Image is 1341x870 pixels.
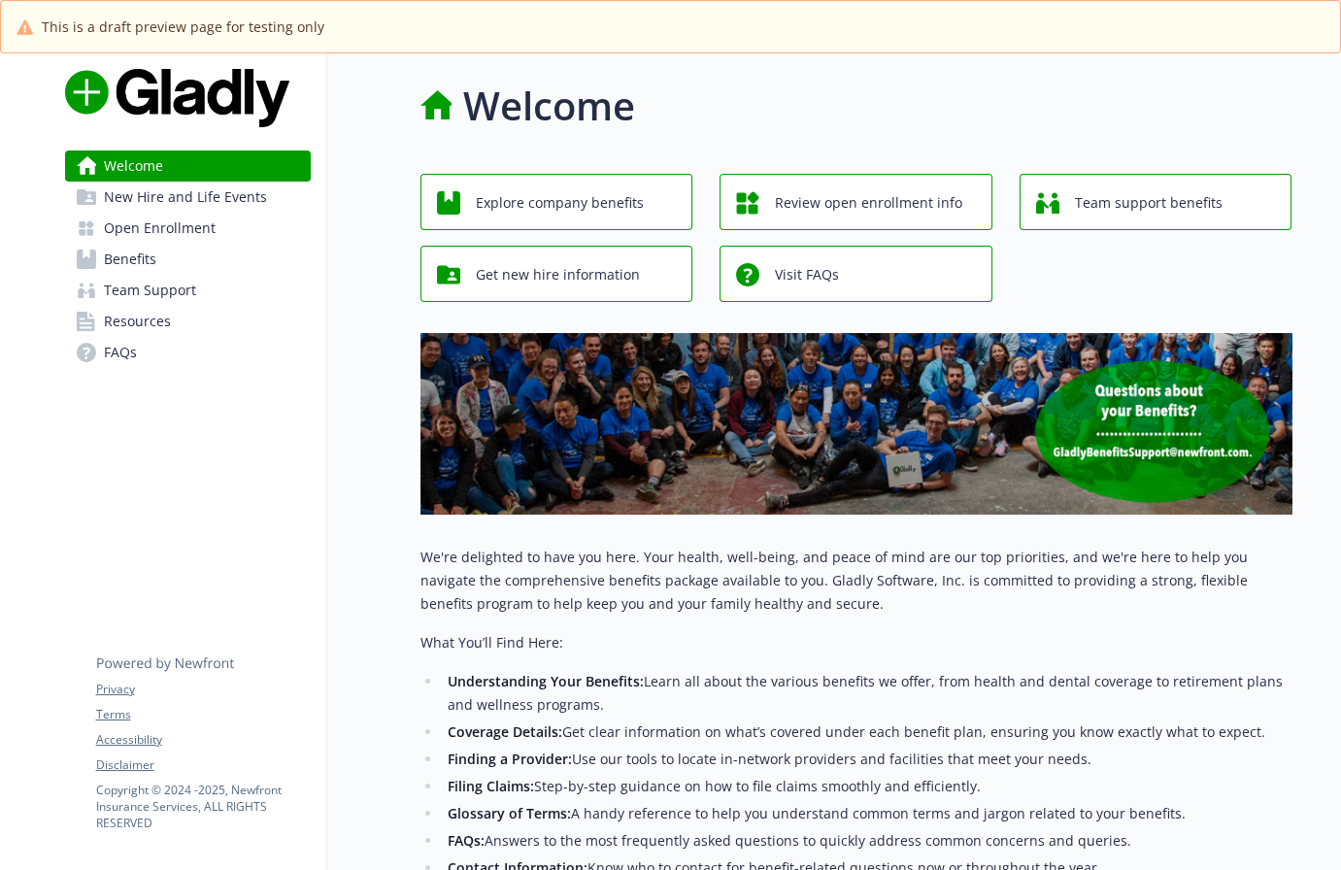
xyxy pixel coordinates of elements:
[447,804,570,822] strong: Glossary of Terms:
[104,337,137,368] span: FAQs
[420,246,693,302] button: Get new hire information
[720,246,992,302] button: Visit FAQs
[720,174,992,230] button: Review open enrollment info
[442,720,1292,744] li: Get clear information on what’s covered under each benefit plan, ensuring you know exactly what t...
[442,829,1292,853] li: Answers to the most frequently asked questions to quickly address common concerns and queries.
[1075,184,1223,221] span: Team support benefits
[447,750,571,768] strong: Finding a Provider:
[65,244,311,275] a: Benefits
[104,151,163,182] span: Welcome
[442,748,1292,771] li: Use our tools to locate in-network providers and facilities that meet your needs.
[775,256,839,293] span: Visit FAQs
[420,333,1292,515] img: overview page banner
[65,151,311,182] a: Welcome
[104,275,196,306] span: Team Support
[447,722,561,741] strong: Coverage Details:
[65,275,311,306] a: Team Support
[96,731,310,749] a: Accessibility
[420,631,1292,654] p: What You’ll Find Here:
[104,182,267,213] span: New Hire and Life Events
[42,17,324,37] span: This is a draft preview page for testing only
[96,782,310,831] p: Copyright © 2024 - 2025 , Newfront Insurance Services, ALL RIGHTS RESERVED
[96,681,310,698] a: Privacy
[104,213,216,244] span: Open Enrollment
[442,775,1292,798] li: Step-by-step guidance on how to file claims smoothly and efficiently.
[420,174,693,230] button: Explore company benefits
[65,306,311,337] a: Resources
[1020,174,1292,230] button: Team support benefits
[442,802,1292,825] li: A handy reference to help you understand common terms and jargon related to your benefits.
[447,777,533,795] strong: Filing Claims:
[447,672,643,690] strong: Understanding Your Benefits:
[65,182,311,213] a: New Hire and Life Events
[447,831,484,850] strong: FAQs:
[104,244,156,275] span: Benefits
[442,670,1292,717] li: Learn all about the various benefits we offer, from health and dental coverage to retirement plan...
[96,706,310,723] a: Terms
[420,546,1292,616] p: We're delighted to have you here. Your health, well-being, and peace of mind are our top prioriti...
[96,756,310,774] a: Disclaimer
[476,256,640,293] span: Get new hire information
[104,306,171,337] span: Resources
[65,213,311,244] a: Open Enrollment
[775,184,962,221] span: Review open enrollment info
[476,184,644,221] span: Explore company benefits
[65,337,311,368] a: FAQs
[463,77,635,135] h1: Welcome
